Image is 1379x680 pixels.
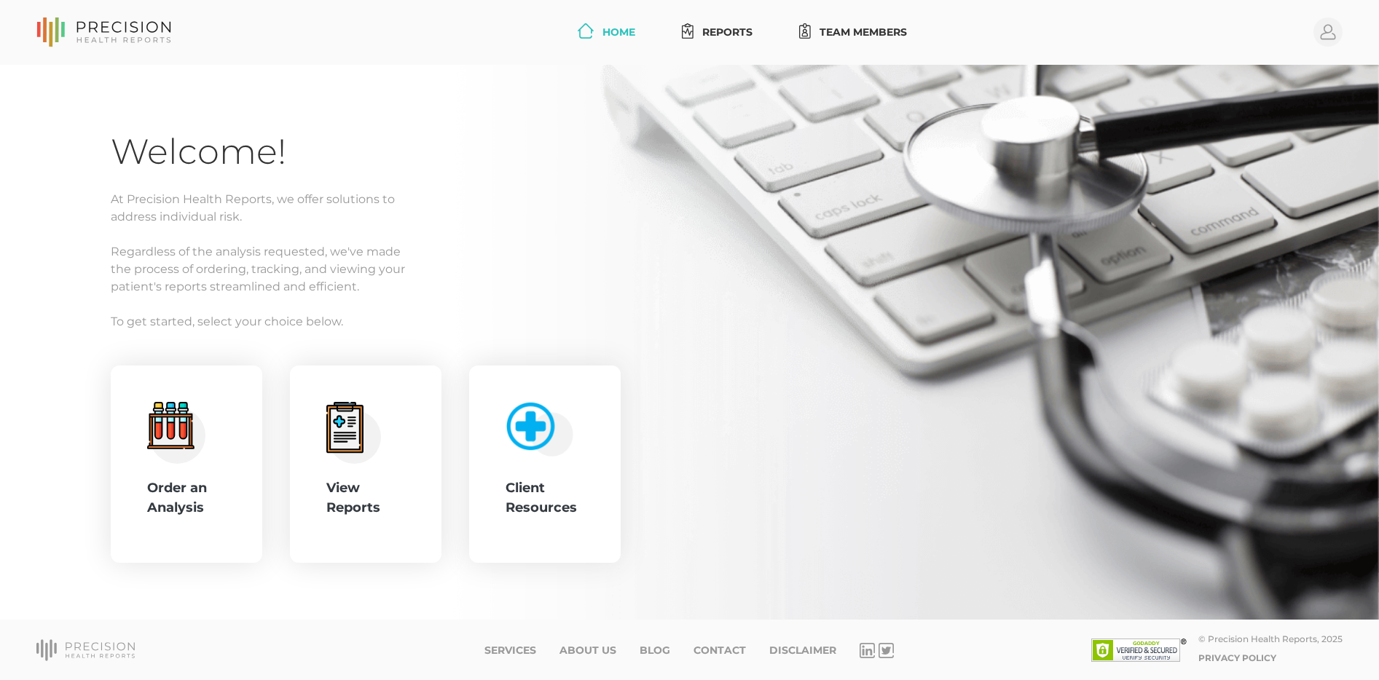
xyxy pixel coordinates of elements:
[676,19,758,46] a: Reports
[1198,633,1343,644] div: © Precision Health Reports, 2025
[326,478,405,518] div: View Reports
[793,19,913,46] a: Team Members
[769,644,836,657] a: Disclaimer
[506,478,584,518] div: Client Resources
[1198,652,1276,663] a: Privacy Policy
[572,19,641,46] a: Home
[694,644,746,657] a: Contact
[111,313,1268,331] p: To get started, select your choice below.
[111,243,1268,296] p: Regardless of the analysis requested, we've made the process of ordering, tracking, and viewing y...
[147,478,226,518] div: Order an Analysis
[559,644,616,657] a: About Us
[1091,639,1187,662] img: SSL site seal - click to verify
[484,644,536,657] a: Services
[111,130,1268,173] h1: Welcome!
[111,191,1268,226] p: At Precision Health Reports, we offer solutions to address individual risk.
[499,395,574,457] img: client-resource.c5a3b187.png
[640,644,670,657] a: Blog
